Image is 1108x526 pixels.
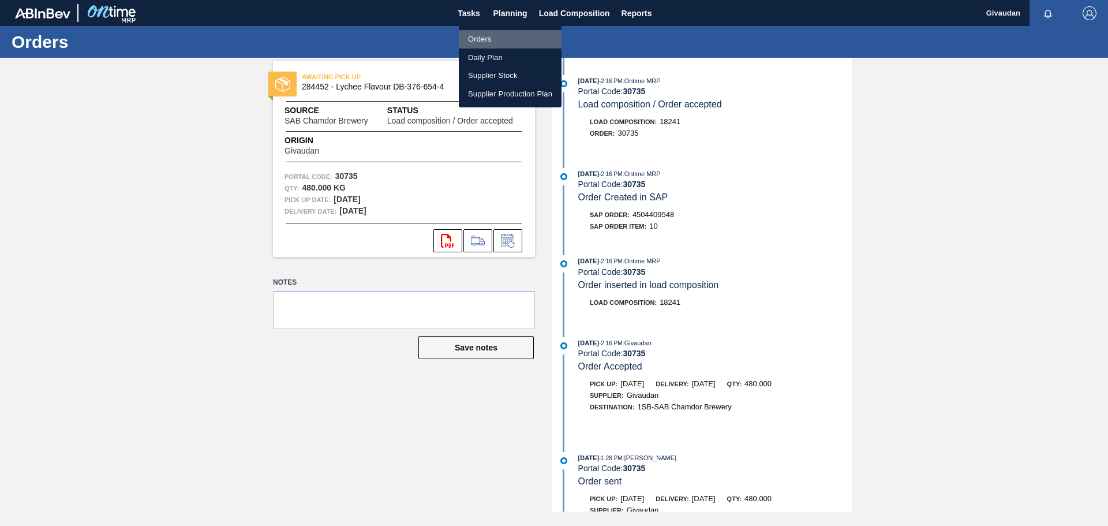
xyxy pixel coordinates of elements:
[459,85,562,103] a: Supplier Production Plan
[459,30,562,49] a: Orders
[459,66,562,85] a: Supplier Stock
[459,49,562,67] a: Daily Plan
